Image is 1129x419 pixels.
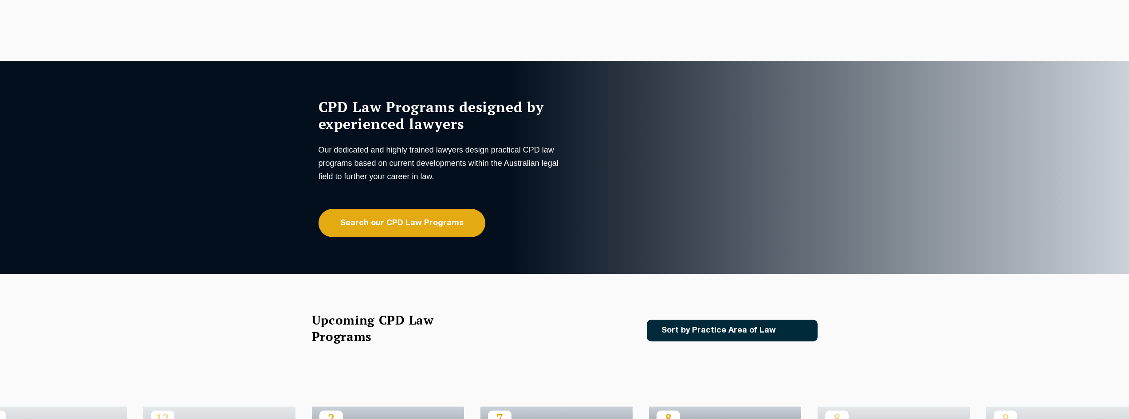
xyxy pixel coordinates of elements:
img: Icon [790,327,800,334]
h2: Upcoming CPD Law Programs [312,312,456,345]
a: Sort by Practice Area of Law [647,320,818,341]
a: Search our CPD Law Programs [319,209,485,237]
h1: CPD Law Programs designed by experienced lawyers [319,98,563,132]
p: Our dedicated and highly trained lawyers design practical CPD law programs based on current devel... [319,143,563,183]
